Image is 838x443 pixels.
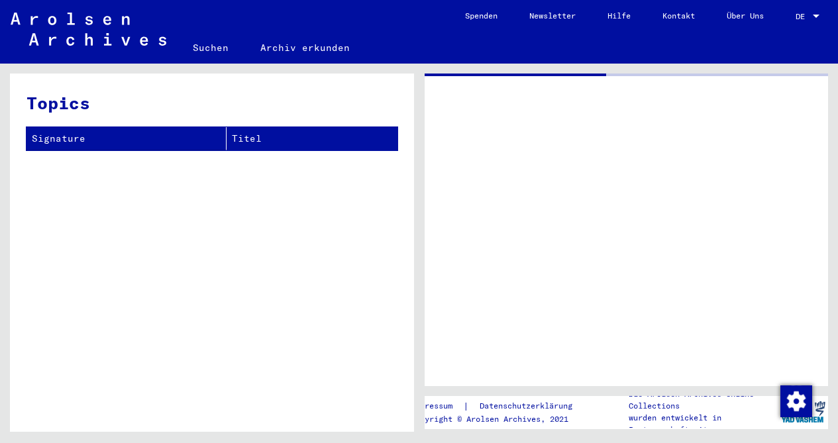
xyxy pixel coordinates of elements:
[411,399,463,413] a: Impressum
[11,13,166,46] img: Arolsen_neg.svg
[227,127,397,150] th: Titel
[177,32,244,64] a: Suchen
[780,385,812,417] img: Zustimmung ändern
[26,90,397,116] h3: Topics
[778,395,828,428] img: yv_logo.png
[244,32,366,64] a: Archiv erkunden
[629,412,777,436] p: wurden entwickelt in Partnerschaft mit
[411,413,588,425] p: Copyright © Arolsen Archives, 2021
[26,127,227,150] th: Signature
[469,399,588,413] a: Datenschutzerklärung
[629,388,777,412] p: Die Arolsen Archives Online-Collections
[796,12,810,21] span: DE
[411,399,588,413] div: |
